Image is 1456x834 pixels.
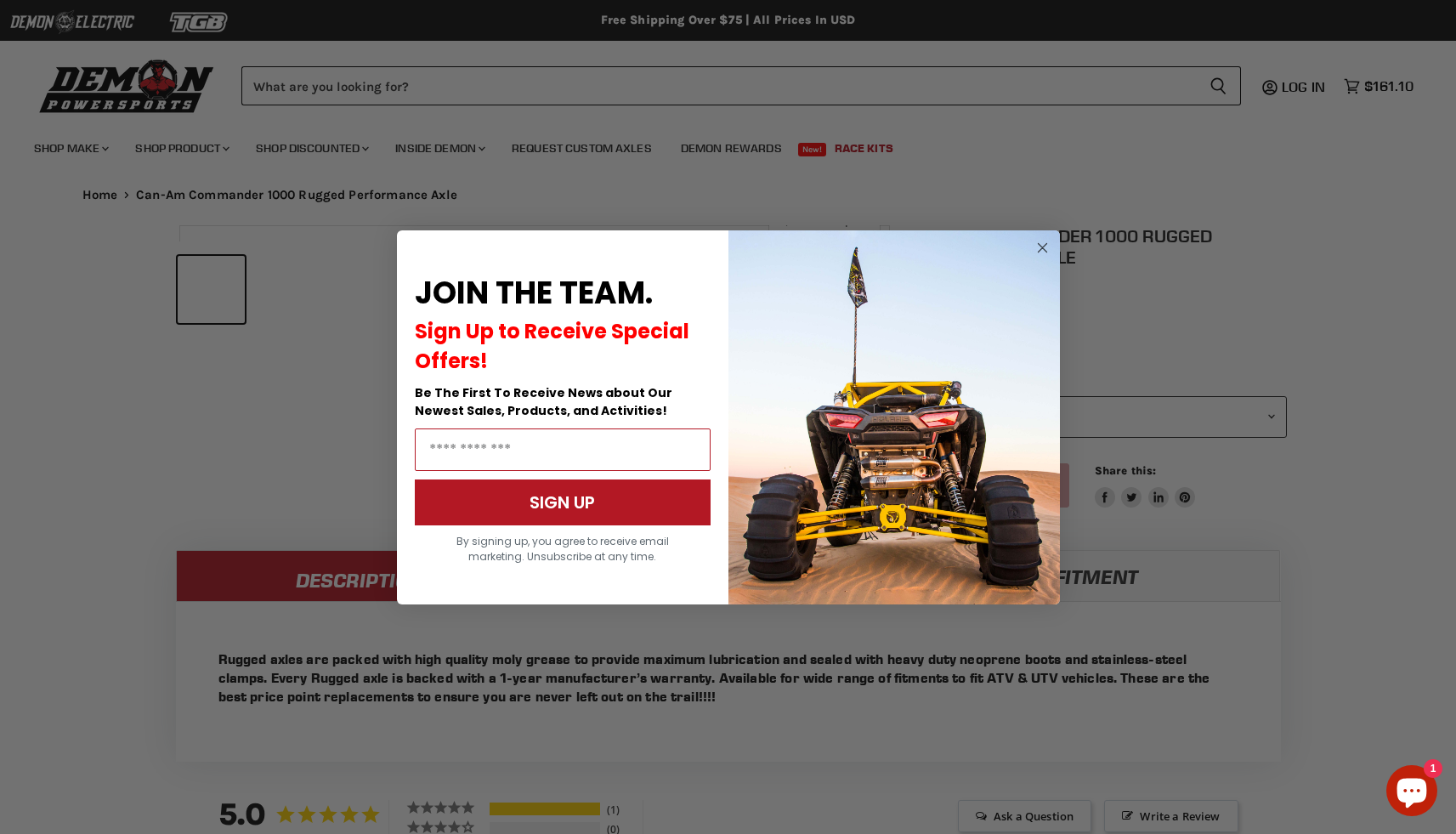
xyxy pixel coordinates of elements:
span: Sign Up to Receive Special Offers! [415,317,689,375]
span: JOIN THE TEAM. [415,271,653,315]
inbox-online-store-chat: Shopify online store chat [1381,765,1442,820]
span: Be The First To Receive News about Our Newest Sales, Products, and Activities! [415,384,672,419]
input: Email Address [415,428,711,471]
button: SIGN UP [415,479,711,525]
button: Close dialog [1032,237,1053,258]
span: By signing up, you agree to receive email marketing. Unsubscribe at any time. [456,534,669,564]
img: a9095488-b6e7-41ba-879d-588abfab540b.jpeg [728,230,1060,604]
